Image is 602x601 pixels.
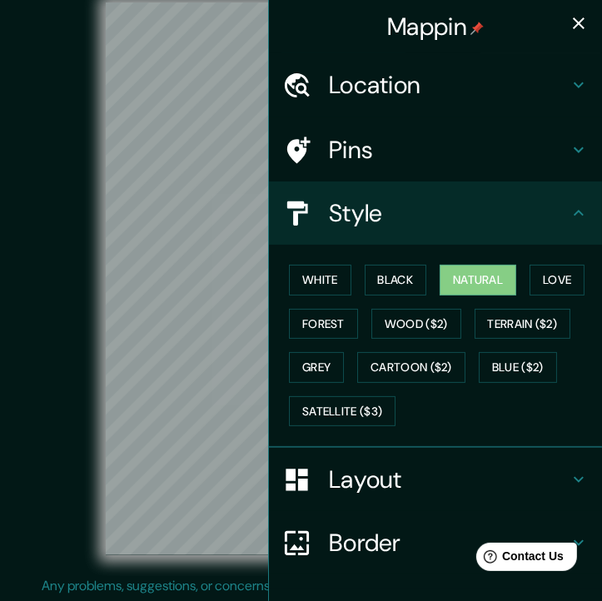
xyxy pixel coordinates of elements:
button: Grey [289,352,344,383]
h4: Mappin [387,12,484,42]
h4: Pins [329,135,569,165]
img: pin-icon.png [470,22,484,35]
h4: Border [329,528,569,558]
h4: Style [329,198,569,228]
button: White [289,265,351,296]
p: Any problems, suggestions, or concerns please email . [42,576,555,596]
h4: Layout [329,464,569,494]
button: Satellite ($3) [289,396,396,427]
button: Terrain ($2) [475,309,571,340]
div: Location [269,53,602,117]
button: Forest [289,309,358,340]
h4: Location [329,70,569,100]
button: Natural [440,265,516,296]
iframe: Help widget launcher [454,536,584,583]
button: Blue ($2) [479,352,557,383]
div: Pins [269,118,602,181]
div: Border [269,511,602,574]
button: Wood ($2) [371,309,461,340]
div: Layout [269,448,602,511]
canvas: Map [106,2,497,555]
button: Love [530,265,585,296]
button: Cartoon ($2) [357,352,465,383]
button: Black [365,265,427,296]
div: Style [269,181,602,245]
